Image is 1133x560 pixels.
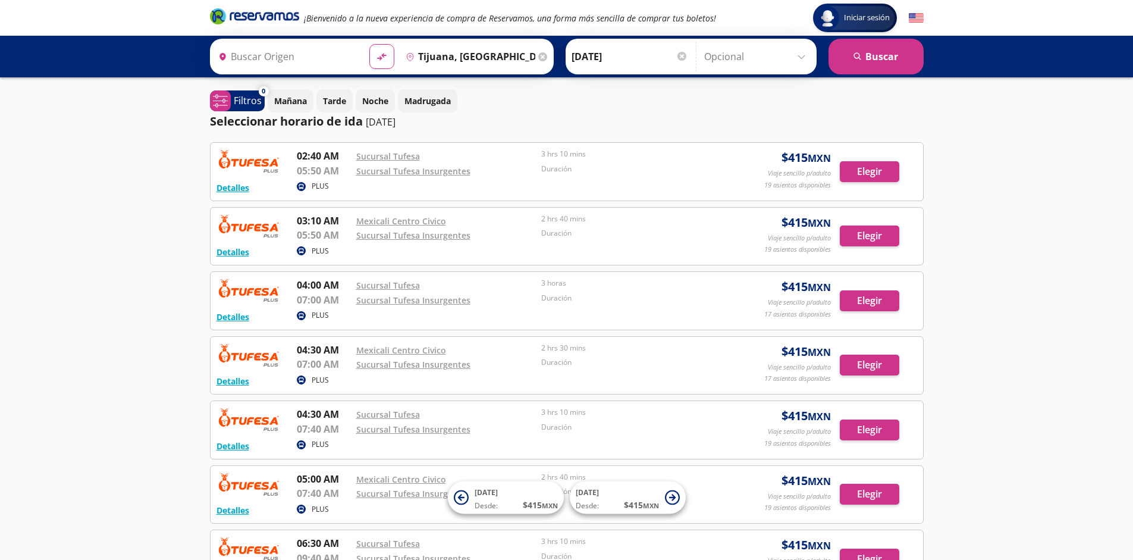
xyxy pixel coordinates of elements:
span: Desde: [576,500,599,511]
p: Duración [541,357,721,368]
button: Elegir [840,484,899,505]
span: $ 415 [782,407,831,425]
button: Detalles [216,440,249,452]
button: Detalles [216,504,249,517]
p: Noche [362,95,388,107]
small: MXN [808,281,831,294]
input: Buscar Destino [401,42,535,71]
button: Detalles [216,311,249,323]
p: 05:00 AM [297,472,350,486]
p: 17 asientos disponibles [764,309,831,320]
button: Elegir [840,420,899,440]
small: MXN [808,152,831,165]
p: 07:00 AM [297,293,350,307]
p: 19 asientos disponibles [764,503,831,513]
p: 3 horas [541,278,721,289]
p: 07:40 AM [297,486,350,500]
p: Viaje sencillo p/adulto [768,492,831,502]
button: Elegir [840,355,899,376]
p: 2 hrs 40 mins [541,214,721,224]
p: 19 asientos disponibles [764,180,831,190]
button: Buscar [828,39,924,74]
a: Brand Logo [210,7,299,29]
span: $ 415 [782,214,831,231]
p: Duración [541,293,721,304]
p: PLUS [312,181,329,192]
img: RESERVAMOS [216,536,282,560]
p: 3 hrs 10 mins [541,536,721,547]
button: 0Filtros [210,90,265,111]
small: MXN [808,410,831,423]
img: RESERVAMOS [216,149,282,173]
p: PLUS [312,504,329,515]
a: Sucursal Tufesa Insurgentes [356,424,470,435]
p: 19 asientos disponibles [764,245,831,255]
p: Filtros [234,93,262,108]
p: 02:40 AM [297,149,350,163]
p: Seleccionar horario de ida [210,112,363,130]
span: [DATE] [576,487,599,498]
small: MXN [808,539,831,552]
a: Sucursal Tufesa Insurgentes [356,488,470,499]
p: 2 hrs 30 mins [541,343,721,353]
p: Mañana [274,95,307,107]
p: 2 hrs 40 mins [541,472,721,483]
img: RESERVAMOS [216,472,282,496]
button: Noche [356,89,395,112]
span: $ 415 [782,472,831,490]
button: Detalles [216,375,249,387]
p: PLUS [312,439,329,450]
button: Mañana [268,89,313,112]
p: [DATE] [366,115,396,129]
p: 05:50 AM [297,228,350,242]
p: Tarde [323,95,346,107]
p: 04:00 AM [297,278,350,292]
button: Elegir [840,226,899,246]
span: $ 415 [523,499,558,511]
a: Sucursal Tufesa Insurgentes [356,295,470,306]
p: Madrugada [404,95,451,107]
img: RESERVAMOS [216,407,282,431]
p: Viaje sencillo p/adulto [768,298,831,308]
p: 3 hrs 10 mins [541,407,721,418]
button: [DATE]Desde:$415MXN [570,481,686,514]
small: MXN [808,217,831,230]
a: Sucursal Tufesa Insurgentes [356,230,470,241]
p: 07:40 AM [297,422,350,436]
span: Desde: [475,500,498,511]
a: Sucursal Tufesa Insurgentes [356,165,470,177]
button: Tarde [316,89,353,112]
p: 05:50 AM [297,164,350,178]
p: PLUS [312,246,329,256]
a: Sucursal Tufesa Insurgentes [356,359,470,370]
p: 19 asientos disponibles [764,439,831,449]
img: RESERVAMOS [216,343,282,367]
p: Viaje sencillo p/adulto [768,362,831,373]
span: $ 415 [782,536,831,554]
button: Detalles [216,182,249,194]
p: Viaje sencillo p/adulto [768,233,831,243]
button: Elegir [840,290,899,311]
button: Madrugada [398,89,457,112]
small: MXN [808,346,831,359]
p: 17 asientos disponibles [764,374,831,384]
span: Iniciar sesión [839,12,895,24]
small: MXN [808,475,831,488]
a: Sucursal Tufesa [356,151,420,162]
button: Detalles [216,246,249,258]
p: 06:30 AM [297,536,350,550]
a: Mexicali Centro Civico [356,474,446,485]
p: 07:00 AM [297,357,350,371]
a: Mexicali Centro Civico [356,215,446,227]
img: RESERVAMOS [216,278,282,302]
p: Duración [541,228,721,239]
p: PLUS [312,375,329,386]
p: 03:10 AM [297,214,350,228]
span: $ 415 [624,499,659,511]
p: Viaje sencillo p/adulto [768,168,831,179]
button: [DATE]Desde:$415MXN [448,481,564,514]
button: English [909,11,924,26]
button: Elegir [840,161,899,182]
input: Elegir Fecha [572,42,688,71]
small: MXN [542,501,558,510]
